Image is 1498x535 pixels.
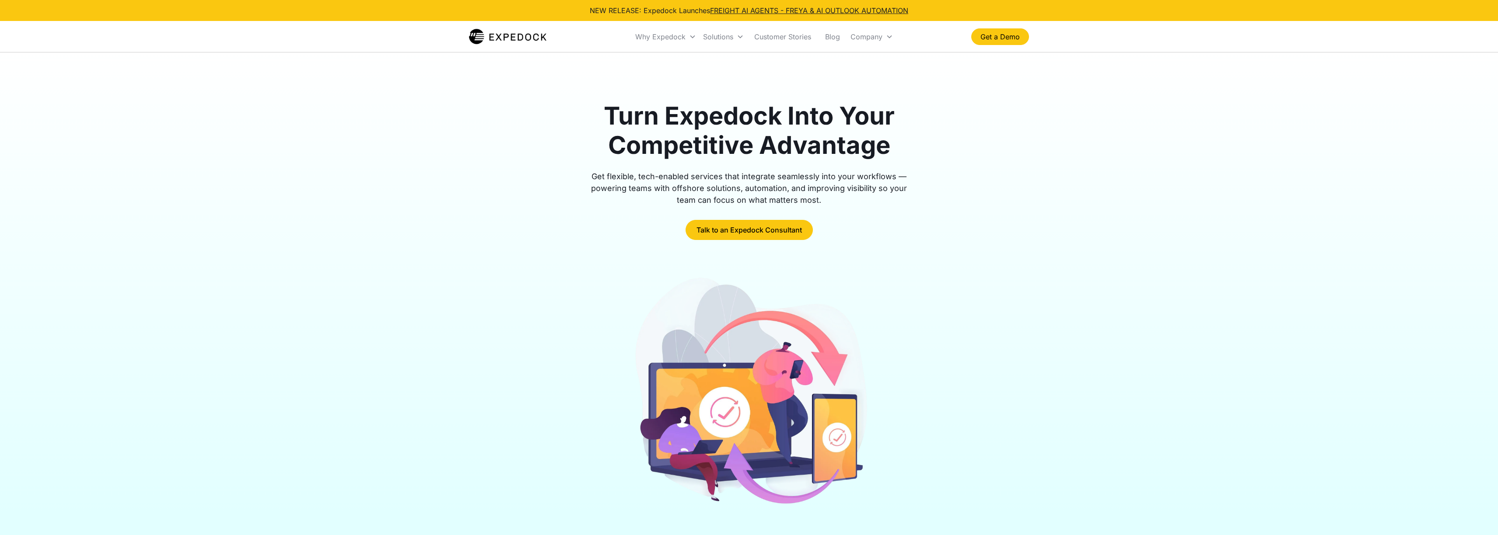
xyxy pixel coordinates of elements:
[469,28,546,45] a: home
[629,275,868,511] img: arrow pointing to cellphone from laptop, and arrow from laptop to cellphone
[686,220,813,240] a: Talk to an Expedock Consultant
[710,6,908,15] a: FREIGHT AI AGENTS - FREYA & AI OUTLOOK AUTOMATION
[581,101,917,160] h1: Turn Expedock Into Your Competitive Advantage
[703,32,733,41] div: Solutions
[700,22,747,52] div: Solutions
[581,170,917,206] div: Get flexible, tech-enabled services that integrate seamlessly into your workflows — powering team...
[850,32,882,41] div: Company
[747,22,818,52] a: Customer Stories
[847,22,896,52] div: Company
[635,32,686,41] div: Why Expedock
[632,22,700,52] div: Why Expedock
[469,28,546,45] img: Expedock Logo
[590,5,908,16] div: NEW RELEASE: Expedock Launches
[818,22,847,52] a: Blog
[1454,493,1498,535] iframe: Chat Widget
[971,28,1029,45] a: Get a Demo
